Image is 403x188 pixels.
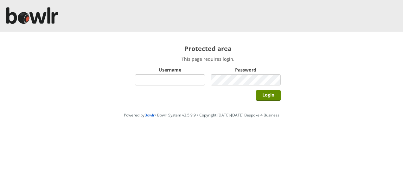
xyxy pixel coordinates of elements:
input: Login [256,90,281,101]
h2: Protected area [135,44,281,53]
label: Username [135,67,205,73]
label: Password [211,67,281,73]
a: Bowlr [144,112,155,118]
span: Powered by • Bowlr System v3.5.9.9 • Copyright [DATE]-[DATE] Bespoke 4 Business [124,112,279,118]
p: This page requires login. [135,56,281,62]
